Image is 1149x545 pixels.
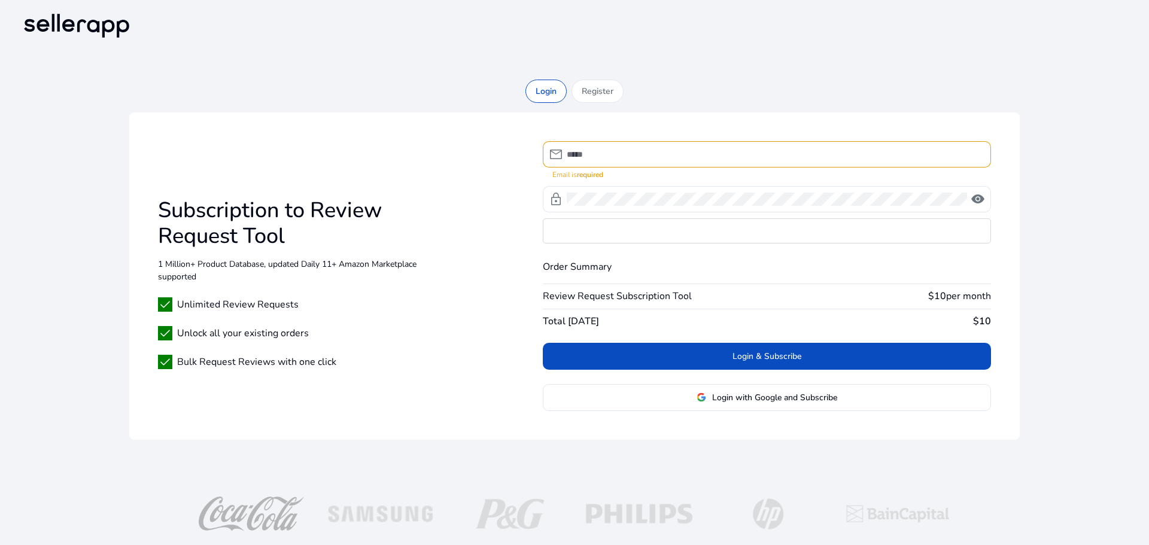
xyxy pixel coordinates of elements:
p: Register [582,85,613,98]
h1: Subscription to Review Request Tool [158,197,457,249]
img: coca-cola-logo.png [194,497,309,531]
span: lock [549,192,563,206]
img: p-g-logo-white.png [452,497,567,531]
mat-error: Email is [552,168,981,180]
span: check [158,297,172,312]
button: Login & Subscribe [543,343,991,370]
span: Total [DATE] [543,314,599,328]
strong: required [577,170,603,179]
span: Review Request Subscription Tool [543,289,692,303]
span: Unlock all your existing orders [177,326,309,340]
p: 1 Million+ Product Database, updated Daily 11+ Amazon Marketplace supported [158,258,457,283]
iframe: Secure card payment input frame [543,219,990,243]
b: $10 [928,290,946,303]
span: per month [946,290,991,303]
button: Login with Google and Subscribe [543,384,991,411]
img: sellerapp-logo [19,10,134,42]
p: Login [536,85,557,98]
span: Unlimited Review Requests [177,297,299,312]
h4: Order Summary [543,261,991,273]
span: Login with Google and Subscribe [712,391,837,404]
span: check [158,326,172,340]
span: visibility [971,192,985,206]
img: baincapitalTopLogo.png [840,497,955,531]
span: mail [549,147,563,162]
img: google-logo.svg [697,392,706,402]
span: check [158,355,172,369]
span: Login & Subscribe [732,350,801,363]
img: philips-logo-white.png [582,497,697,531]
img: Samsung-logo-white.png [323,497,438,531]
span: Bulk Request Reviews with one click [177,355,336,369]
b: $10 [973,315,991,328]
img: hp-logo-white.png [711,497,826,531]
